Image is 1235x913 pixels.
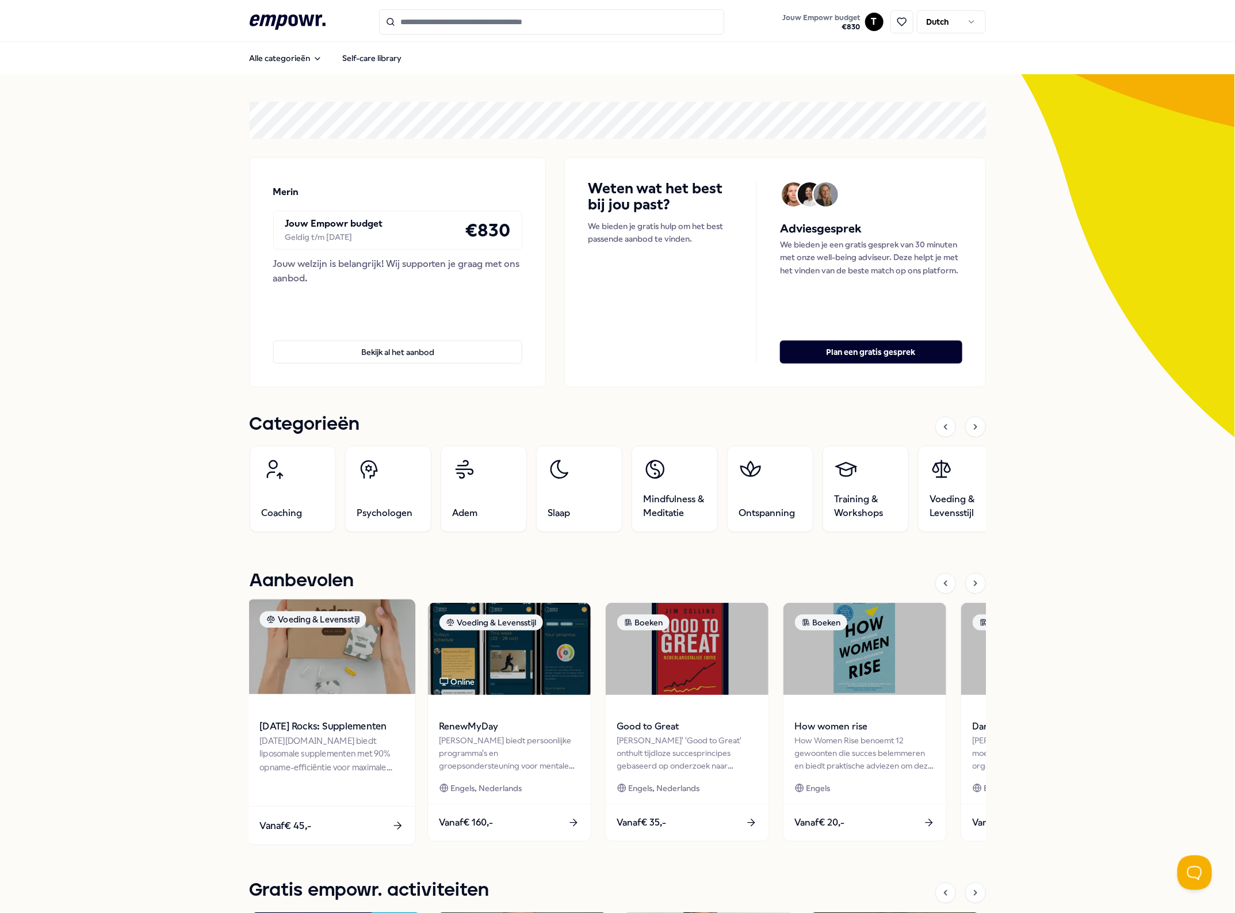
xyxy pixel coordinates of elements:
a: package imageBoekenDare to Lead[PERSON_NAME] leert ons hoe moedige leiderschapscultuur organisati... [961,602,1125,842]
span: [DATE] Rocks: Supplementen [259,719,403,734]
h1: Aanbevolen [250,567,354,595]
span: Voeding & Levensstijl [930,492,992,520]
span: Dare to Lead [973,719,1112,734]
span: Good to Great [617,719,757,734]
span: Engels, Nederlands [451,782,522,794]
a: Jouw Empowr budget€830 [778,10,865,34]
img: Avatar [814,182,838,207]
span: Slaap [548,506,571,520]
nav: Main [240,47,411,70]
span: Adem [453,506,478,520]
span: Vanaf € 20,- [795,815,845,830]
div: How Women Rise benoemt 12 gewoonten die succes belemmeren en biedt praktische adviezen om deze te... [795,734,935,773]
a: Psychologen [345,446,431,532]
div: Boeken [795,614,847,631]
img: package image [428,603,591,695]
a: Ontspanning [727,446,813,532]
h1: Categorieën [250,410,360,439]
a: Coaching [250,446,336,532]
h4: Weten wat het best bij jou past? [588,181,733,213]
a: package imageVoeding & Levensstijl[DATE] Rocks: Supplementen[DATE][DOMAIN_NAME] biedt liposomale ... [247,599,416,846]
div: Voeding & Levensstijl [259,611,366,628]
span: Mindfulness & Meditatie [644,492,706,520]
button: Alle categorieën [240,47,331,70]
iframe: Help Scout Beacon - Open [1177,855,1212,890]
a: Slaap [536,446,622,532]
div: [PERSON_NAME] biedt persoonlijke programma's en groepsondersteuning voor mentale veerkracht en vi... [439,734,579,773]
input: Search for products, categories or subcategories [379,9,724,35]
a: Training & Workshops [823,446,909,532]
span: Psychologen [357,506,413,520]
span: RenewMyDay [439,719,579,734]
div: Boeken [617,614,670,631]
span: Engels [984,782,1008,794]
h4: € 830 [465,216,510,245]
img: package image [961,603,1124,695]
p: We bieden je gratis hulp om het best passende aanbod te vinden. [588,220,733,246]
span: Coaching [262,506,303,520]
span: Training & Workshops [835,492,897,520]
span: Jouw Empowr budget [783,13,861,22]
button: T [865,13,884,31]
h5: Adviesgesprek [780,220,962,238]
span: Vanaf € 160,- [439,815,494,830]
a: Self-care library [334,47,411,70]
span: € 830 [783,22,861,32]
a: Mindfulness & Meditatie [632,446,718,532]
p: We bieden je een gratis gesprek van 30 minuten met onze well-being adviseur. Deze helpt je met he... [780,238,962,277]
button: Bekijk al het aanbod [273,341,523,364]
img: package image [247,599,415,694]
div: Geldig t/m [DATE] [285,231,383,243]
span: Vanaf € 45,- [259,818,311,833]
div: Jouw welzijn is belangrijk! Wij supporten je graag met ons aanbod. [273,257,523,286]
p: Merin [273,185,299,200]
span: Ontspanning [739,506,796,520]
a: Adem [441,446,527,532]
div: Voeding & Levensstijl [439,614,543,631]
div: [DATE][DOMAIN_NAME] biedt liposomale supplementen met 90% opname-efficiëntie voor maximale gezond... [259,734,403,774]
a: package imageBoekenHow women riseHow Women Rise benoemt 12 gewoonten die succes belemmeren en bie... [783,602,947,842]
p: Jouw Empowr budget [285,216,383,231]
h1: Gratis empowr. activiteiten [250,876,490,905]
button: Plan een gratis gesprek [780,341,962,364]
span: Engels, Nederlands [629,782,700,794]
div: [PERSON_NAME] leert ons hoe moedige leiderschapscultuur organisaties kan veranderen. [973,734,1112,773]
a: Voeding & Levensstijl [918,446,1004,532]
div: Boeken [973,614,1025,631]
div: [PERSON_NAME]' 'Good to Great' onthult tijdloze succesprincipes gebaseerd op onderzoek naar bedri... [617,734,757,773]
span: Vanaf € 25,- [973,815,1022,830]
img: Avatar [798,182,822,207]
button: Jouw Empowr budget€830 [781,11,863,34]
span: Engels [806,782,831,794]
span: How women rise [795,719,935,734]
img: Avatar [782,182,806,207]
img: package image [783,603,946,695]
a: package imageVoeding & LevensstijlOnlineRenewMyDay[PERSON_NAME] biedt persoonlijke programma's en... [427,602,591,842]
img: package image [606,603,768,695]
span: Vanaf € 35,- [617,815,667,830]
div: Online [439,675,475,688]
a: package imageBoekenGood to Great[PERSON_NAME]' 'Good to Great' onthult tijdloze succesprincipes g... [605,602,769,842]
a: Bekijk al het aanbod [273,322,523,364]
